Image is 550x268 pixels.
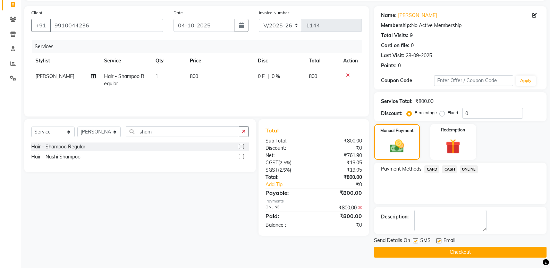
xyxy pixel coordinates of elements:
div: 0 [411,42,414,49]
input: Search by Name/Mobile/Email/Code [50,19,163,32]
div: Coupon Code [381,77,434,84]
div: Points: [381,62,397,69]
div: Payable: [260,189,314,197]
a: [PERSON_NAME] [398,12,437,19]
div: Balance : [260,222,314,229]
div: No Active Membership [381,22,540,29]
div: Total Visits: [381,32,408,39]
div: ₹800.00 [314,204,367,211]
img: _cash.svg [386,138,408,154]
label: Client [31,10,42,16]
span: CASH [442,165,457,173]
span: Total [265,127,281,134]
th: Disc [254,53,305,69]
div: Description: [381,213,409,221]
span: Payment Methods [381,165,422,173]
th: Service [100,53,151,69]
div: Sub Total: [260,137,314,145]
div: Payments [265,198,362,204]
span: 800 [190,73,198,79]
th: Stylist [31,53,100,69]
div: ( ) [260,166,314,174]
span: Email [443,237,455,245]
div: ₹800.00 [314,212,367,220]
span: [PERSON_NAME] [35,73,74,79]
div: Hair - Nashi Shampoo [31,153,81,161]
div: Discount: [381,110,403,117]
label: Fixed [448,110,458,116]
div: ₹800.00 [415,98,433,105]
div: ₹0 [314,222,367,229]
div: Card on file: [381,42,409,49]
div: Name: [381,12,397,19]
span: | [268,73,269,80]
div: ₹800.00 [314,174,367,181]
label: Percentage [415,110,437,116]
button: Checkout [374,247,547,258]
div: Services [32,40,367,53]
div: Net: [260,152,314,159]
a: Add Tip [260,181,323,188]
span: 2.5% [280,160,290,165]
th: Qty [151,53,186,69]
div: ₹19.05 [314,159,367,166]
span: 0 % [272,73,280,80]
div: 0 [398,62,401,69]
button: +91 [31,19,51,32]
div: ONLINE [260,204,314,211]
img: _gift.svg [441,137,465,156]
label: Redemption [441,127,465,133]
span: SMS [420,237,431,245]
span: Send Details On [374,237,410,245]
div: Last Visit: [381,52,404,59]
div: ₹800.00 [314,137,367,145]
div: ₹0 [314,145,367,152]
input: Enter Offer / Coupon Code [434,75,513,86]
span: SGST [265,167,278,173]
div: 28-09-2025 [406,52,432,59]
div: Hair - Shampoo Regular [31,143,85,150]
span: Hair - Shampoo Regular [104,73,144,87]
div: Service Total: [381,98,413,105]
span: 2.5% [279,167,290,173]
span: 800 [309,73,317,79]
label: Invoice Number [259,10,289,16]
div: Discount: [260,145,314,152]
label: Date [174,10,183,16]
div: 9 [410,32,413,39]
th: Action [339,53,362,69]
div: Paid: [260,212,314,220]
label: Manual Payment [380,128,414,134]
div: ₹761.90 [314,152,367,159]
div: ₹0 [323,181,367,188]
button: Apply [516,76,536,86]
th: Price [186,53,254,69]
span: CGST [265,159,278,166]
div: ₹800.00 [314,189,367,197]
span: 0 F [258,73,265,80]
span: ONLINE [460,165,478,173]
div: Total: [260,174,314,181]
span: CARD [424,165,439,173]
input: Search or Scan [126,126,239,137]
div: ( ) [260,159,314,166]
div: ₹19.05 [314,166,367,174]
div: Membership: [381,22,411,29]
th: Total [305,53,339,69]
span: 1 [155,73,158,79]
